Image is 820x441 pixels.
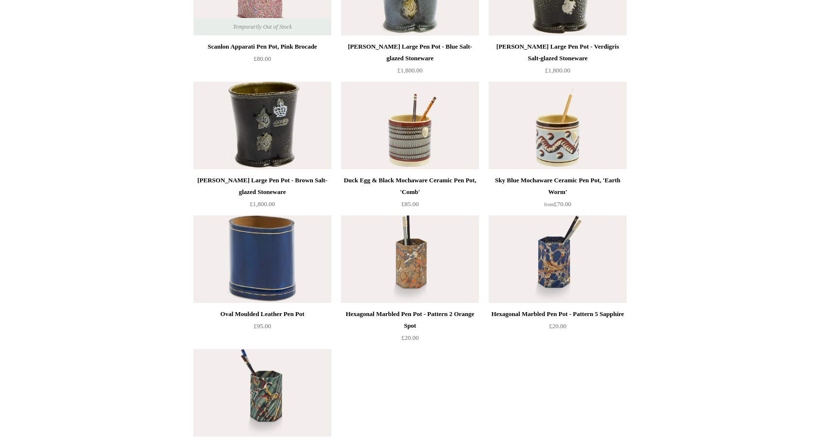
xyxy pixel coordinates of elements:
[491,41,624,64] div: [PERSON_NAME] Large Pen Pot - Verdigris Salt-glazed Stoneware
[343,175,477,198] div: Duck Egg & Black Mochaware Ceramic Pen Pot, 'Comb'
[341,41,479,81] a: [PERSON_NAME] Large Pen Pot - Blue Salt-glazed Stoneware £1,800.00
[491,175,624,198] div: Sky Blue Mochaware Ceramic Pen Pot, 'Earth Worm'
[341,215,479,303] img: Hexagonal Marbled Pen Pot - Pattern 2 Orange Spot
[193,215,331,303] img: Oval Moulded Leather Pen Pot
[491,308,624,320] div: Hexagonal Marbled Pen Pot - Pattern 5 Sapphire
[397,67,423,74] span: £1,800.00
[196,41,329,53] div: Scanlon Apparati Pen Pot, Pink Brocade
[343,308,477,332] div: Hexagonal Marbled Pen Pot - Pattern 2 Orange Spot
[254,55,271,62] span: £80.00
[489,308,627,348] a: Hexagonal Marbled Pen Pot - Pattern 5 Sapphire £20.00
[401,334,419,341] span: £20.00
[401,200,419,208] span: £85.00
[544,202,554,207] span: from
[254,322,271,330] span: £95.00
[341,82,479,169] a: Duck Egg & Black Mochaware Ceramic Pen Pot, 'Comb' Duck Egg & Black Mochaware Ceramic Pen Pot, 'C...
[489,41,627,81] a: [PERSON_NAME] Large Pen Pot - Verdigris Salt-glazed Stoneware £1,800.00
[341,215,479,303] a: Hexagonal Marbled Pen Pot - Pattern 2 Orange Spot Hexagonal Marbled Pen Pot - Pattern 2 Orange Spot
[193,82,331,169] a: Steve Harrison Large Pen Pot - Brown Salt-glazed Stoneware Steve Harrison Large Pen Pot - Brown S...
[489,215,627,303] a: Hexagonal Marbled Pen Pot - Pattern 5 Sapphire Hexagonal Marbled Pen Pot - Pattern 5 Sapphire
[250,200,275,208] span: £1,800.00
[193,349,331,437] img: Hexagonal Marbled Pen Pot - Pattern 6 Forest Green
[193,175,331,214] a: [PERSON_NAME] Large Pen Pot - Brown Salt-glazed Stoneware £1,800.00
[341,82,479,169] img: Duck Egg & Black Mochaware Ceramic Pen Pot, 'Comb'
[489,82,627,169] img: Sky Blue Mochaware Ceramic Pen Pot, 'Earth Worm'
[196,175,329,198] div: [PERSON_NAME] Large Pen Pot - Brown Salt-glazed Stoneware
[193,215,331,303] a: Oval Moulded Leather Pen Pot Oval Moulded Leather Pen Pot
[193,82,331,169] img: Steve Harrison Large Pen Pot - Brown Salt-glazed Stoneware
[196,308,329,320] div: Oval Moulded Leather Pen Pot
[544,200,571,208] span: £70.00
[193,308,331,348] a: Oval Moulded Leather Pen Pot £95.00
[549,322,566,330] span: £20.00
[341,308,479,348] a: Hexagonal Marbled Pen Pot - Pattern 2 Orange Spot £20.00
[193,41,331,81] a: Scanlon Apparati Pen Pot, Pink Brocade £80.00
[223,18,301,35] span: Temporarily Out of Stock
[343,41,477,64] div: [PERSON_NAME] Large Pen Pot - Blue Salt-glazed Stoneware
[489,175,627,214] a: Sky Blue Mochaware Ceramic Pen Pot, 'Earth Worm' from£70.00
[489,215,627,303] img: Hexagonal Marbled Pen Pot - Pattern 5 Sapphire
[489,82,627,169] a: Sky Blue Mochaware Ceramic Pen Pot, 'Earth Worm' Sky Blue Mochaware Ceramic Pen Pot, 'Earth Worm'
[193,349,331,437] a: Hexagonal Marbled Pen Pot - Pattern 6 Forest Green Hexagonal Marbled Pen Pot - Pattern 6 Forest G...
[545,67,570,74] span: £1,800.00
[341,175,479,214] a: Duck Egg & Black Mochaware Ceramic Pen Pot, 'Comb' £85.00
